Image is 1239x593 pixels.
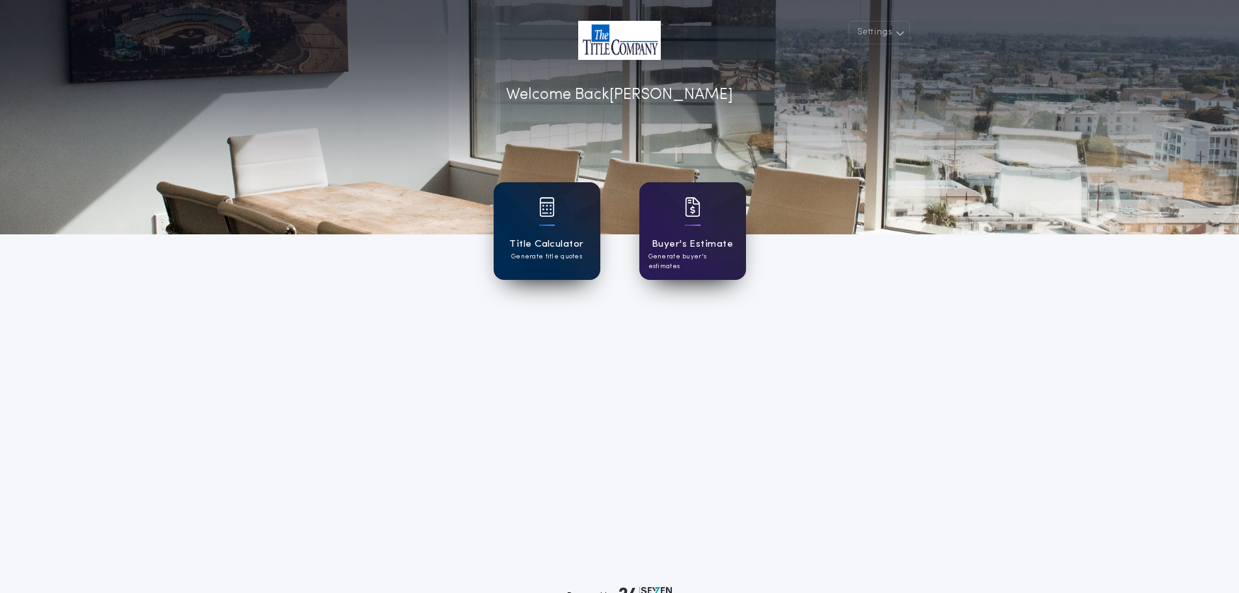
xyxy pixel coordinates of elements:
img: card icon [685,197,700,217]
h1: Title Calculator [509,237,583,252]
button: Settings [849,21,910,44]
p: Generate title quotes [511,252,582,262]
p: Generate buyer's estimates [648,252,737,271]
p: Welcome Back [PERSON_NAME] [506,83,733,107]
a: card iconBuyer's EstimateGenerate buyer's estimates [639,182,746,280]
img: account-logo [578,21,661,60]
a: card iconTitle CalculatorGenerate title quotes [494,182,600,280]
h1: Buyer's Estimate [652,237,733,252]
img: card icon [539,197,555,217]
